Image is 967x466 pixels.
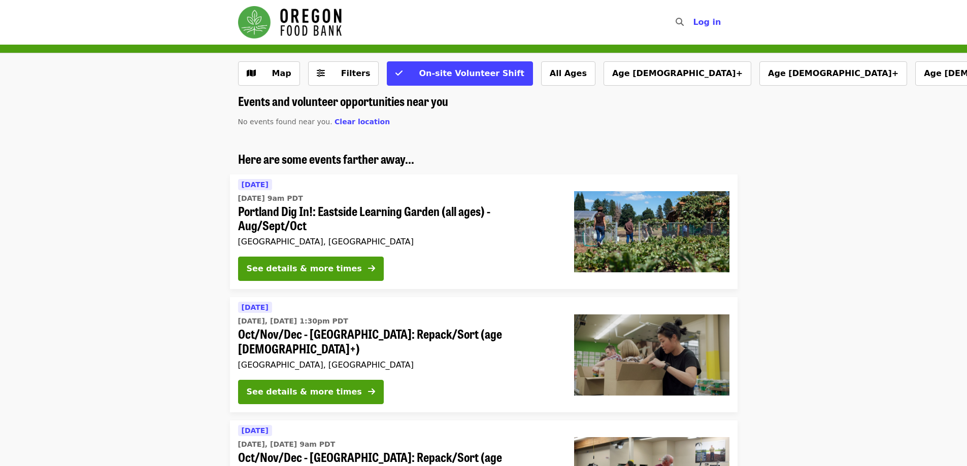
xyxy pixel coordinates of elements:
span: Log in [693,17,721,27]
button: Clear location [335,117,390,127]
button: On-site Volunteer Shift [387,61,532,86]
span: Portland Dig In!: Eastside Learning Garden (all ages) - Aug/Sept/Oct [238,204,558,233]
i: map icon [247,68,256,78]
button: See details & more times [238,380,384,404]
span: Here are some events farther away... [238,150,414,167]
i: arrow-right icon [368,264,375,273]
div: [GEOGRAPHIC_DATA], [GEOGRAPHIC_DATA] [238,360,558,370]
a: See details for "Portland Dig In!: Eastside Learning Garden (all ages) - Aug/Sept/Oct" [230,174,738,290]
span: [DATE] [242,181,269,189]
button: Show map view [238,61,300,86]
time: [DATE], [DATE] 9am PDT [238,439,336,450]
input: Search [690,10,698,34]
div: [GEOGRAPHIC_DATA], [GEOGRAPHIC_DATA] [238,237,558,246]
i: sliders-h icon [317,68,325,78]
div: See details & more times [247,263,362,275]
button: Age [DEMOGRAPHIC_DATA]+ [759,61,907,86]
img: Oregon Food Bank - Home [238,6,342,39]
i: search icon [676,17,684,27]
button: Log in [685,12,729,32]
span: [DATE] [242,303,269,311]
span: No events found near you. [238,118,332,126]
button: Filters (0 selected) [308,61,379,86]
button: See details & more times [238,257,384,281]
img: Oct/Nov/Dec - Portland: Repack/Sort (age 8+) organized by Oregon Food Bank [574,314,729,396]
a: See details for "Oct/Nov/Dec - Portland: Repack/Sort (age 8+)" [230,297,738,412]
time: [DATE], [DATE] 1:30pm PDT [238,316,348,327]
time: [DATE] 9am PDT [238,193,303,204]
span: [DATE] [242,426,269,435]
button: Age [DEMOGRAPHIC_DATA]+ [604,61,751,86]
span: Events and volunteer opportunities near you [238,92,448,110]
button: All Ages [541,61,595,86]
span: On-site Volunteer Shift [419,68,524,78]
span: Map [272,68,291,78]
img: Portland Dig In!: Eastside Learning Garden (all ages) - Aug/Sept/Oct organized by Oregon Food Bank [574,191,729,272]
span: Clear location [335,118,390,126]
i: arrow-right icon [368,387,375,397]
span: Oct/Nov/Dec - [GEOGRAPHIC_DATA]: Repack/Sort (age [DEMOGRAPHIC_DATA]+) [238,327,558,356]
span: Filters [341,68,371,78]
div: See details & more times [247,386,362,398]
i: check icon [395,68,403,78]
